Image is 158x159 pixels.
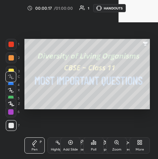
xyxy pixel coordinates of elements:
div: X [5,85,20,96]
div: 2 [6,52,20,63]
button: HANDOUTS [93,4,126,12]
div: 1 [88,6,89,10]
div: Pen [32,148,38,151]
div: Poll [91,148,96,151]
div: C [5,71,20,82]
div: 6 [5,107,20,117]
div: P [40,140,42,144]
div: Z [6,98,20,109]
div: More [136,148,144,151]
div: Add Slide [63,148,78,151]
div: 1 [6,39,19,50]
div: 7 [6,120,20,131]
div: Zoom [112,148,121,151]
div: 3 [6,66,20,77]
div: Highlight [51,148,65,151]
div: 3 [46,143,53,147]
